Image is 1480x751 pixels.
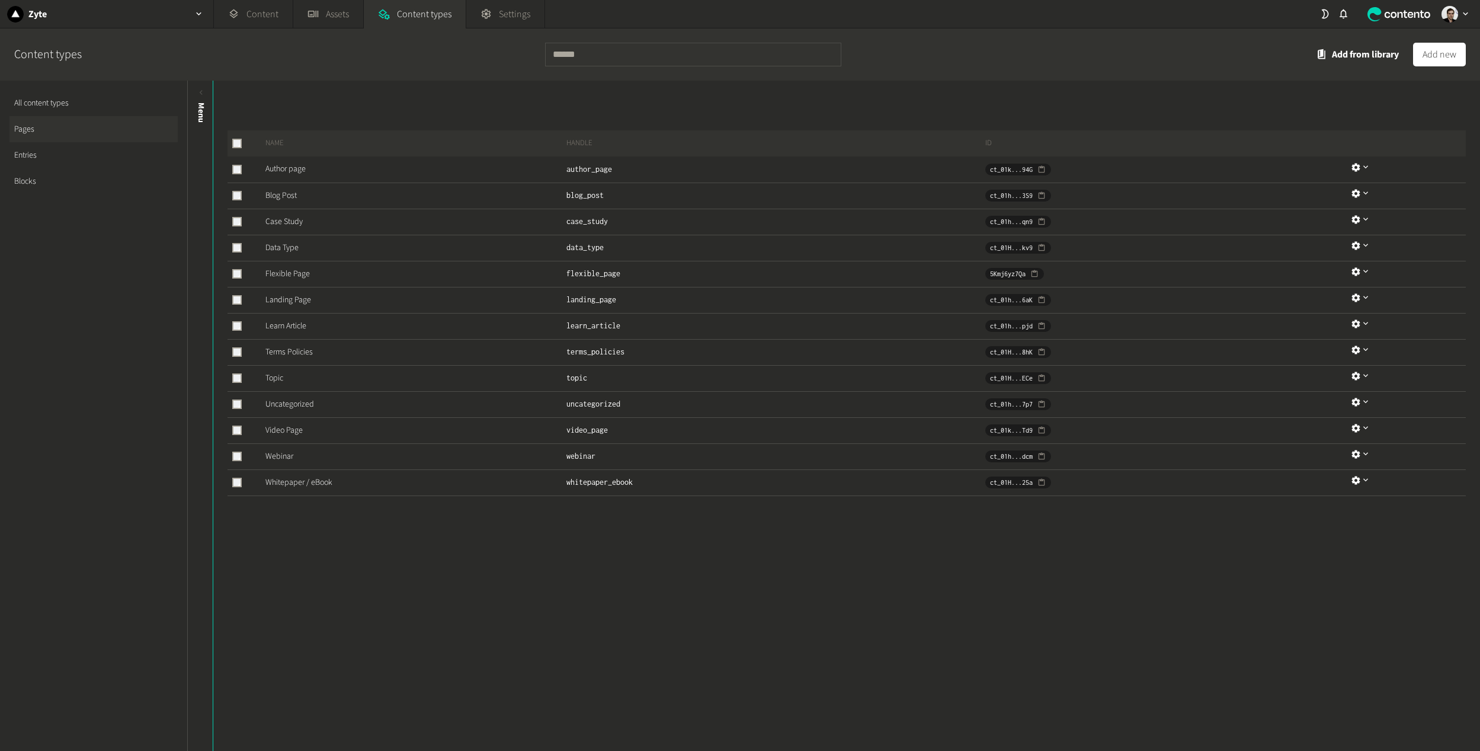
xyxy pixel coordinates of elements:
a: Blocks [9,168,178,194]
span: flexible_page [566,269,620,278]
a: Uncategorized [265,398,314,410]
button: ct_01H...8hK [985,346,1050,358]
button: 5Kmj6yz7Qa [985,268,1043,280]
span: Menu [195,103,207,123]
span: ct_01k...94G [990,164,1033,175]
span: data_type [566,243,604,252]
img: Vinicius Machado [1441,6,1458,23]
button: ct_01h...pjd [985,320,1050,332]
span: ct_01H...8hK [990,347,1033,357]
button: ct_01H...ECe [985,372,1050,384]
a: Landing Page [265,294,311,306]
h2: Zyte [28,7,47,21]
span: Content types [397,7,451,21]
span: webinar [566,452,595,461]
span: ct_01h...7p7 [990,399,1033,410]
a: Data Type [265,242,299,254]
img: Zyte [7,6,24,23]
span: ct_01H...25a [990,477,1033,488]
button: Add new [1413,43,1466,66]
span: ct_01h...6aK [990,295,1033,305]
a: Learn Article [265,320,306,332]
th: Name [256,130,566,156]
span: case_study [566,217,608,226]
span: ct_01h...3S9 [990,190,1033,201]
span: ct_01h...qn9 [990,216,1033,227]
a: Video Page [265,424,303,436]
span: ct_01h...dcm [990,451,1033,462]
a: Webinar [265,450,293,462]
span: 5Kmj6yz7Qa [990,269,1026,279]
button: ct_01h...dcm [985,450,1050,462]
a: Whitepaper / eBook [265,477,332,488]
a: Pages [9,116,178,142]
a: Topic [265,372,283,384]
button: ct_01h...qn9 [985,216,1050,228]
span: blog_post [566,191,604,200]
span: topic [566,373,587,382]
a: Flexible Page [265,268,310,280]
span: landing_page [566,295,616,304]
span: terms_policies [566,347,624,356]
span: learn_article [566,321,620,330]
th: ID [985,130,1350,156]
button: ct_01h...7p7 [985,398,1050,410]
span: ct_01H...ECe [990,373,1033,384]
a: Author page [265,163,306,175]
span: uncategorized [566,400,620,408]
span: Settings [499,7,530,21]
a: Case Study [265,216,303,228]
button: ct_01k...Td9 [985,424,1050,436]
button: ct_01H...kv9 [985,242,1050,254]
a: Terms Policies [265,346,313,358]
h2: Content types [14,46,82,63]
span: whitepaper_ebook [566,478,633,487]
button: ct_01h...6aK [985,294,1050,306]
button: Add from library [1317,43,1399,66]
button: ct_01k...94G [985,164,1050,175]
button: ct_01h...3S9 [985,190,1050,202]
a: Entries [9,142,178,168]
a: All content types [9,90,178,116]
th: Handle [566,130,985,156]
span: ct_01k...Td9 [990,425,1033,436]
span: author_page [566,165,612,174]
button: ct_01H...25a [985,477,1050,488]
span: video_page [566,426,608,434]
a: Blog Post [265,190,297,202]
span: ct_01H...kv9 [990,242,1033,253]
span: ct_01h...pjd [990,321,1033,331]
